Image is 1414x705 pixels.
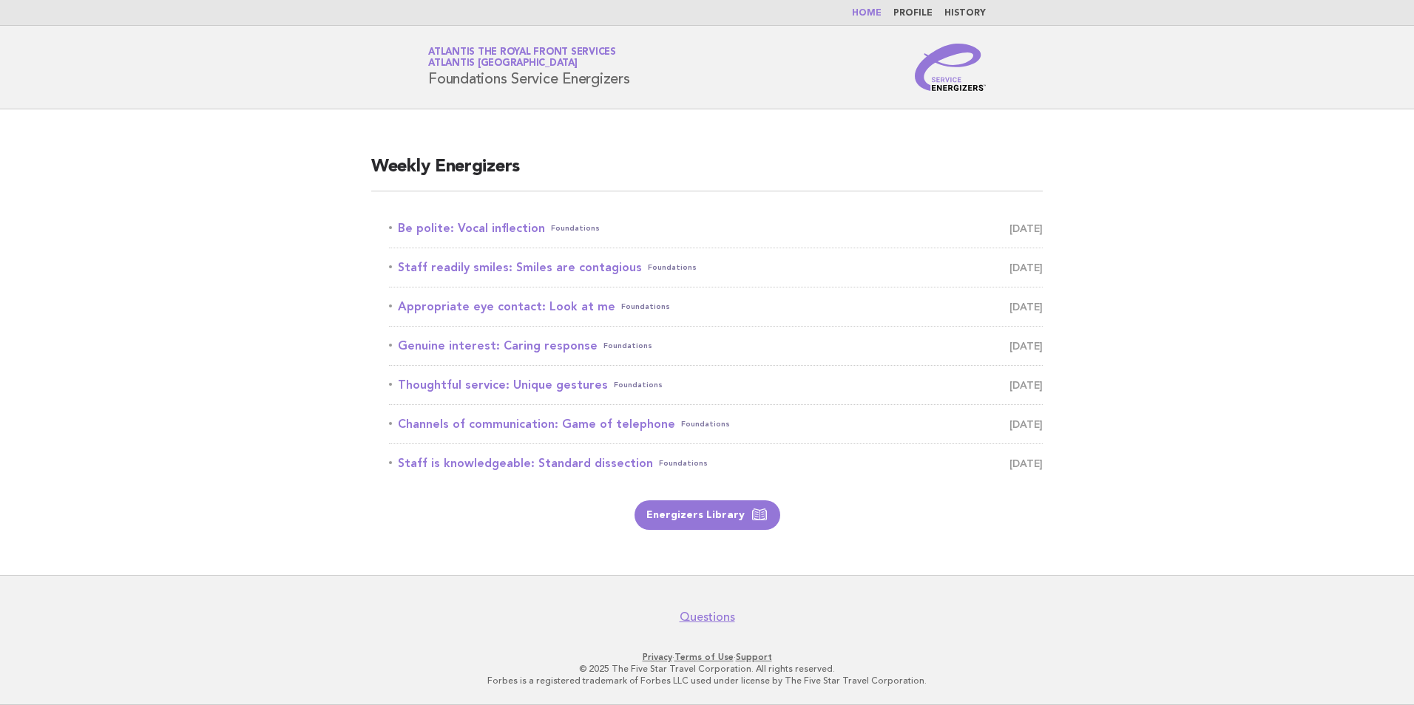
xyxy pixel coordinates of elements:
[635,500,780,530] a: Energizers Library
[648,257,697,278] span: Foundations
[389,257,1043,278] a: Staff readily smiles: Smiles are contagiousFoundations [DATE]
[893,9,933,18] a: Profile
[659,453,708,474] span: Foundations
[1009,257,1043,278] span: [DATE]
[389,296,1043,317] a: Appropriate eye contact: Look at meFoundations [DATE]
[1009,414,1043,435] span: [DATE]
[551,218,600,239] span: Foundations
[1009,375,1043,395] span: [DATE]
[736,652,772,662] a: Support
[852,9,882,18] a: Home
[371,155,1043,191] h2: Weekly Energizers
[1009,218,1043,239] span: [DATE]
[1009,336,1043,356] span: [DATE]
[389,414,1043,435] a: Channels of communication: Game of telephoneFoundations [DATE]
[254,651,1160,663] p: · ·
[674,652,734,662] a: Terms of Use
[1009,296,1043,317] span: [DATE]
[428,59,578,69] span: Atlantis [GEOGRAPHIC_DATA]
[915,44,986,91] img: Service Energizers
[1009,453,1043,474] span: [DATE]
[614,375,663,395] span: Foundations
[621,296,670,317] span: Foundations
[389,453,1043,474] a: Staff is knowledgeable: Standard dissectionFoundations [DATE]
[680,610,735,624] a: Questions
[681,414,730,435] span: Foundations
[389,218,1043,239] a: Be polite: Vocal inflectionFoundations [DATE]
[428,47,616,68] a: Atlantis The Royal Front ServicesAtlantis [GEOGRAPHIC_DATA]
[389,375,1043,395] a: Thoughtful service: Unique gesturesFoundations [DATE]
[254,663,1160,675] p: © 2025 The Five Star Travel Corporation. All rights reserved.
[944,9,986,18] a: History
[254,675,1160,687] p: Forbes is a registered trademark of Forbes LLC used under license by The Five Star Travel Corpora...
[428,48,630,86] h1: Foundations Service Energizers
[643,652,672,662] a: Privacy
[603,336,652,356] span: Foundations
[389,336,1043,356] a: Genuine interest: Caring responseFoundations [DATE]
